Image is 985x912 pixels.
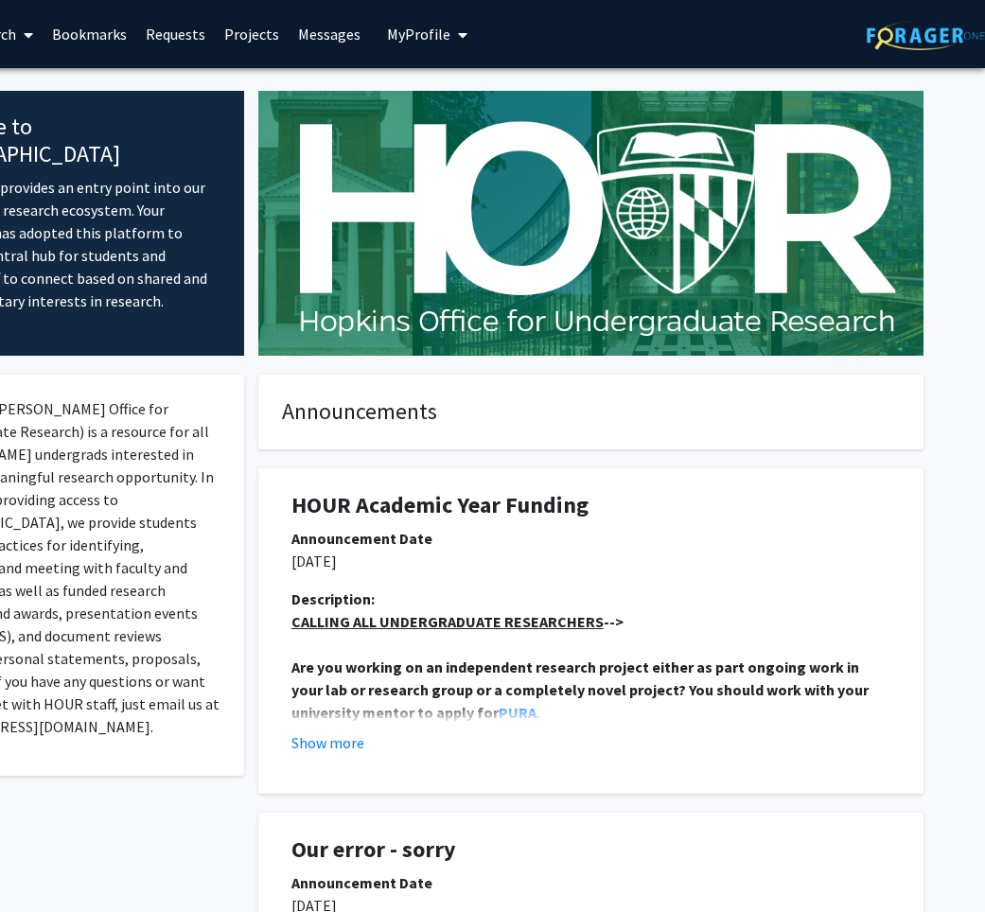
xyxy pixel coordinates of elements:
h4: Announcements [282,398,900,426]
p: [DATE] [291,550,890,572]
img: Cover Image [258,91,923,356]
h1: Our error - sorry [291,836,890,864]
div: Announcement Date [291,527,890,550]
strong: Are you working on an independent research project either as part ongoing work in your lab or res... [291,658,871,722]
a: Projects [215,1,289,67]
iframe: Chat [14,827,80,898]
p: . [291,656,890,724]
a: Bookmarks [43,1,136,67]
img: ForagerOne Logo [867,21,985,50]
div: Description: [291,588,890,610]
a: Requests [136,1,215,67]
button: Show more [291,731,364,754]
div: Announcement Date [291,871,890,894]
a: PURA [499,703,536,722]
strong: --> [291,612,624,631]
a: Messages [289,1,370,67]
span: My Profile [387,25,450,44]
h1: HOUR Academic Year Funding [291,492,890,519]
u: CALLING ALL UNDERGRADUATE RESEARCHERS [291,612,604,631]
